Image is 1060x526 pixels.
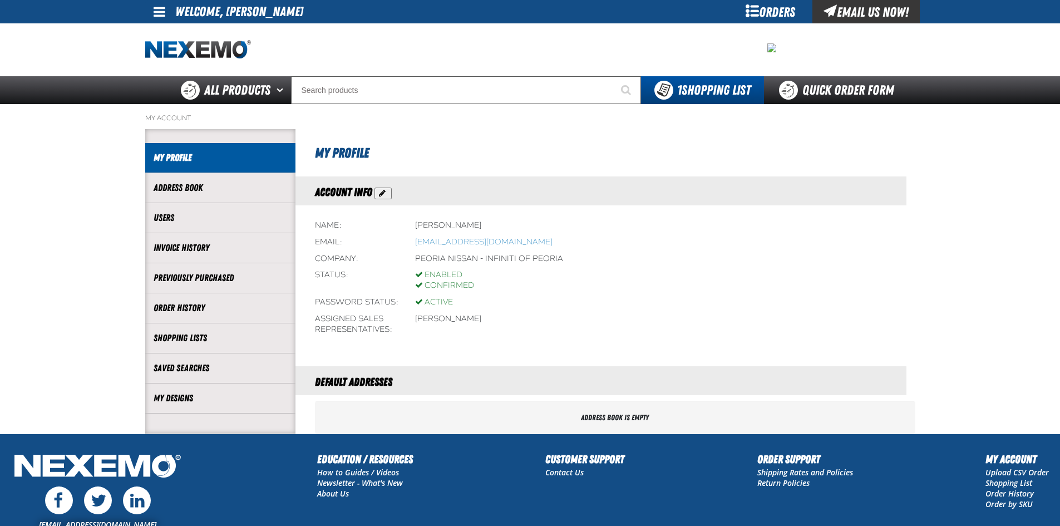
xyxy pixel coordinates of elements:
[767,43,776,52] img: e956f807e9b4a1814541c0aba28e3550.jpeg
[317,451,413,468] h2: Education / Resources
[154,242,287,254] a: Invoice History
[985,467,1049,478] a: Upload CSV Order
[315,185,372,199] span: Account Info
[11,451,184,484] img: Nexemo Logo
[677,82,682,98] strong: 1
[204,80,270,100] span: All Products
[315,145,369,161] span: My Profile
[154,212,287,224] a: Users
[145,114,915,122] nav: Breadcrumbs
[315,237,398,248] div: Email
[545,467,584,478] a: Contact Us
[415,270,474,281] div: Enabled
[415,314,481,325] li: [PERSON_NAME]
[273,76,291,104] button: Open All Products pages
[415,281,474,291] div: Confirmed
[757,451,853,468] h2: Order Support
[315,401,915,434] div: Address book is empty
[154,272,287,284] a: Previously Purchased
[374,188,392,199] button: Action Edit Account Information
[145,40,251,60] a: Home
[291,76,641,104] input: Search
[315,314,398,335] div: Assigned Sales Representatives
[613,76,641,104] button: Start Searching
[641,76,764,104] button: You have 1 Shopping List. Open to view details
[154,151,287,164] a: My Profile
[757,467,853,478] a: Shipping Rates and Policies
[545,451,624,468] h2: Customer Support
[145,40,251,60] img: Nexemo logo
[317,478,403,488] a: Newsletter - What's New
[415,220,481,231] div: [PERSON_NAME]
[145,114,191,122] a: My Account
[985,451,1049,468] h2: My Account
[315,254,398,264] div: Company
[315,375,392,389] span: Default Addresses
[315,220,398,231] div: Name
[415,254,563,264] div: Peoria Nissan - Infiniti of Peoria
[317,488,349,499] a: About Us
[154,181,287,194] a: Address Book
[415,237,553,247] a: Opens a default email client to write an email to LDominguez@vtaig.com
[985,488,1034,499] a: Order History
[677,82,751,98] span: Shopping List
[154,392,287,405] a: My Designs
[315,297,398,308] div: Password status
[415,297,453,308] div: Active
[317,467,399,478] a: How to Guides / Videos
[757,478,810,488] a: Return Policies
[154,362,287,375] a: Saved Searches
[985,478,1032,488] a: Shopping List
[985,499,1033,509] a: Order by SKU
[764,76,915,104] a: Quick Order Form
[154,302,287,314] a: Order History
[315,270,398,291] div: Status
[154,332,287,345] a: Shopping Lists
[415,237,553,247] bdo: [EMAIL_ADDRESS][DOMAIN_NAME]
